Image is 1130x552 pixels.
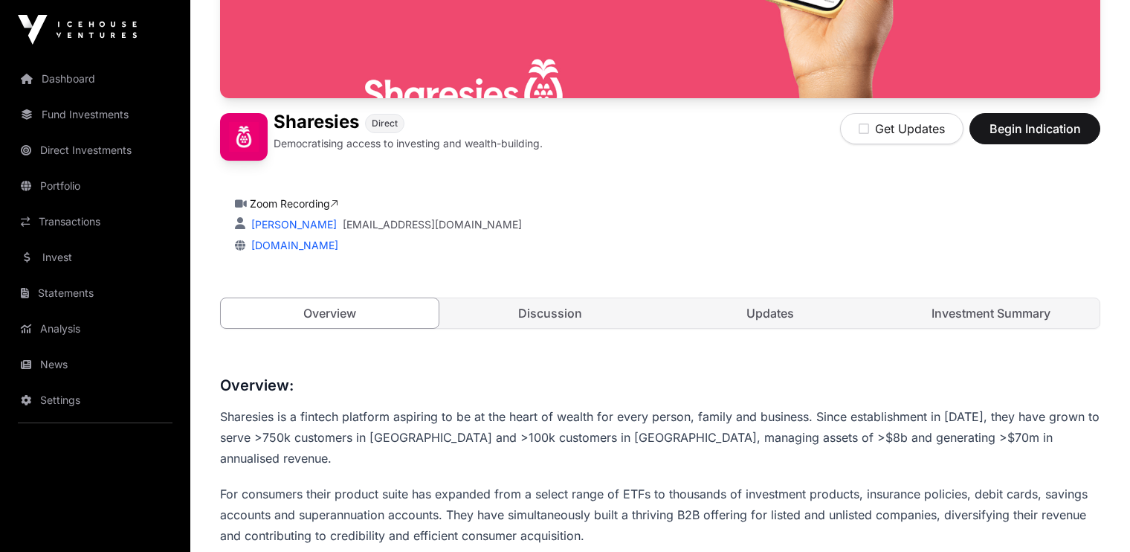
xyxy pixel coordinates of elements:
[840,113,963,144] button: Get Updates
[274,113,359,133] h1: Sharesies
[248,218,337,231] a: [PERSON_NAME]
[343,217,522,232] a: [EMAIL_ADDRESS][DOMAIN_NAME]
[969,128,1100,143] a: Begin Indication
[220,298,439,329] a: Overview
[372,118,398,129] span: Direct
[221,298,1100,328] nav: Tabs
[12,348,178,381] a: News
[220,113,268,161] img: Sharesies
[250,197,338,210] a: Zoom Recording
[1056,481,1130,552] iframe: Chat Widget
[18,15,137,45] img: Icehouse Ventures Logo
[274,136,543,151] p: Democratising access to investing and wealth-building.
[969,113,1100,144] button: Begin Indication
[882,298,1100,328] a: Investment Summary
[220,373,1100,397] h3: Overview:
[220,484,1100,546] p: For consumers their product suite has expanded from a select range of ETFs to thousands of invest...
[12,312,178,345] a: Analysis
[220,406,1100,469] p: Sharesies is a fintech platform aspiring to be at the heart of wealth for every person, family an...
[12,134,178,167] a: Direct Investments
[12,241,178,274] a: Invest
[988,120,1082,138] span: Begin Indication
[12,98,178,131] a: Fund Investments
[442,298,659,328] a: Discussion
[12,62,178,95] a: Dashboard
[12,277,178,309] a: Statements
[12,170,178,202] a: Portfolio
[12,384,178,417] a: Settings
[662,298,879,328] a: Updates
[245,239,338,251] a: [DOMAIN_NAME]
[12,205,178,238] a: Transactions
